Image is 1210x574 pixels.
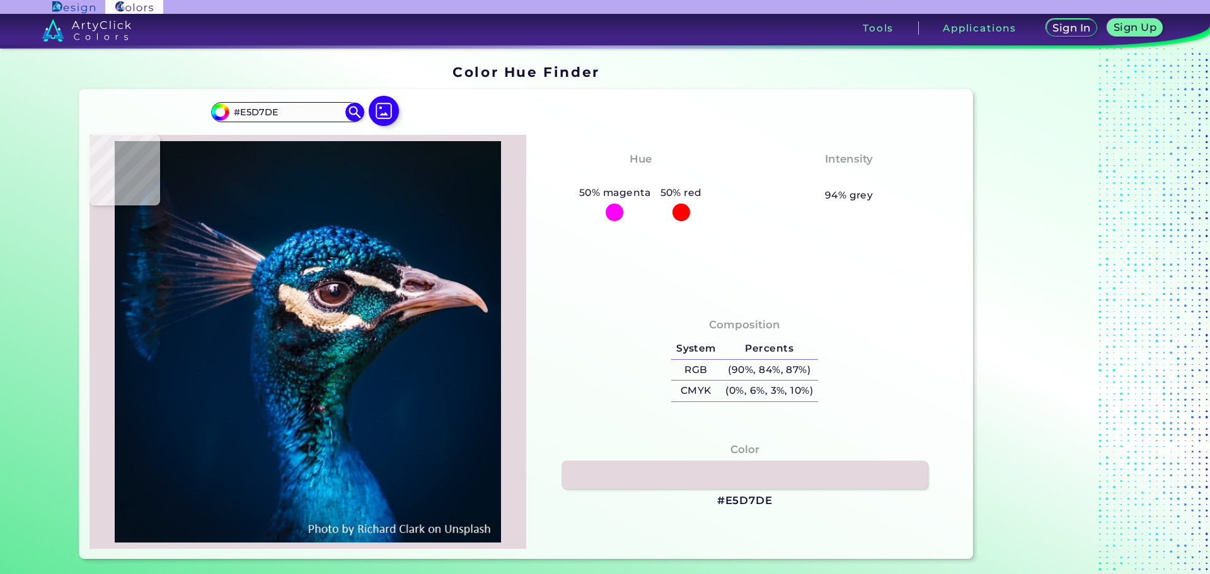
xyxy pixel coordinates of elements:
img: icon search [345,103,364,122]
h4: Hue [630,150,652,168]
h5: CMYK [671,381,720,401]
h5: 94% grey [825,187,873,204]
h4: Intensity [825,150,873,168]
img: img_pavlin.jpg [96,141,520,542]
img: ArtyClick Design logo [52,1,95,13]
h4: Color [730,440,759,459]
img: logo_artyclick_colors_white.svg [42,19,131,42]
h3: #E5D7DE [717,493,773,508]
h5: (0%, 6%, 3%, 10%) [721,381,818,401]
input: type color.. [229,103,346,120]
img: icon picture [369,96,399,126]
h1: Color Hue Finder [452,62,599,81]
h3: Magenta-Red [596,170,686,185]
h5: Sign Up [1114,22,1157,33]
h5: 50% magenta [574,185,655,201]
h5: (90%, 84%, 87%) [721,360,818,381]
a: Sign In [1046,19,1097,37]
h5: 50% red [655,185,707,201]
iframe: Advertisement [978,60,1136,564]
a: Sign Up [1107,19,1163,37]
h5: System [671,338,720,359]
h5: RGB [671,360,720,381]
h3: Tools [863,23,894,33]
h3: Almost None [805,170,894,185]
h4: Composition [709,316,780,334]
h5: Percents [721,338,818,359]
h3: Applications [943,23,1017,33]
h5: Sign In [1052,23,1091,33]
